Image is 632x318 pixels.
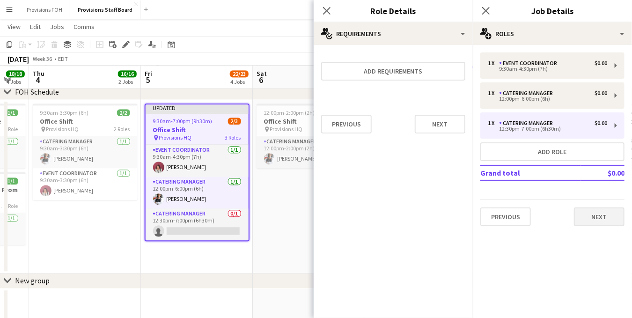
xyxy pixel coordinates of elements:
[117,109,130,116] span: 2/2
[50,22,64,31] span: Jobs
[15,276,50,285] div: New group
[33,104,138,200] app-job-card: 9:30am-3:30pm (6h)2/2Office Shift Provisions HQ2 RolesCatering Manager1/19:30am-3:30pm (6h)[PERSO...
[7,22,21,31] span: View
[153,118,213,125] span: 9:30am-7:00pm (9h30m)
[225,134,241,141] span: 3 Roles
[73,22,95,31] span: Comms
[415,115,465,133] button: Next
[321,115,372,133] button: Previous
[499,120,557,126] div: Catering Manager
[143,74,152,85] span: 5
[230,78,248,85] div: 4 Jobs
[26,21,44,33] a: Edit
[4,21,24,33] a: View
[488,120,499,126] div: 1 x
[145,104,250,241] app-job-card: Updated9:30am-7:00pm (9h30m)2/3Office Shift Provisions HQ3 RolesEvent Coordinator1/19:30am-4:30pm...
[33,117,138,126] h3: Office Shift
[314,22,473,45] div: Requirements
[270,126,303,133] span: Provisions HQ
[255,74,267,85] span: 6
[230,70,249,77] span: 22/23
[7,78,24,85] div: 4 Jobs
[321,62,465,81] button: Add requirements
[33,136,138,168] app-card-role: Catering Manager1/19:30am-3:30pm (6h)[PERSON_NAME]
[19,0,70,19] button: Provisions FOH
[257,69,267,78] span: Sat
[228,118,241,125] span: 2/3
[58,55,68,62] div: EDT
[33,69,44,78] span: Thu
[480,165,581,180] td: Grand total
[146,177,249,208] app-card-role: Catering Manager1/112:00pm-6:00pm (6h)[PERSON_NAME]
[46,21,68,33] a: Jobs
[5,126,18,133] span: 1 Role
[257,136,361,168] app-card-role: Catering Manager1/112:00pm-2:00pm (2h)[PERSON_NAME]
[146,104,249,112] div: Updated
[499,60,561,67] div: Event Coordinator
[488,60,499,67] div: 1 x
[146,126,249,134] h3: Office Shift
[146,145,249,177] app-card-role: Event Coordinator1/19:30am-4:30pm (7h)[PERSON_NAME]
[70,0,140,19] button: Provisions Staff Board
[5,177,18,185] span: 1/1
[574,207,625,226] button: Next
[595,60,607,67] div: $0.00
[114,126,130,133] span: 2 Roles
[488,126,607,131] div: 12:30pm-7:00pm (6h30m)
[5,109,18,116] span: 1/1
[159,134,192,141] span: Provisions HQ
[488,90,499,96] div: 1 x
[499,90,557,96] div: Catering Manager
[46,126,79,133] span: Provisions HQ
[581,165,625,180] td: $0.00
[70,21,98,33] a: Comms
[473,22,632,45] div: Roles
[480,207,531,226] button: Previous
[30,22,41,31] span: Edit
[118,78,136,85] div: 2 Jobs
[33,168,138,200] app-card-role: Event Coordinator1/19:30am-3:30pm (6h)[PERSON_NAME]
[6,70,25,77] span: 18/18
[118,70,137,77] span: 16/16
[7,54,29,64] div: [DATE]
[15,87,59,96] div: FOH Schedule
[480,142,625,161] button: Add role
[264,109,315,116] span: 12:00pm-2:00pm (2h)
[488,96,607,101] div: 12:00pm-6:00pm (6h)
[314,5,473,17] h3: Role Details
[146,208,249,240] app-card-role: Catering Manager0/112:30pm-7:00pm (6h30m)
[488,67,607,71] div: 9:30am-4:30pm (7h)
[145,69,152,78] span: Fri
[473,5,632,17] h3: Job Details
[257,117,361,126] h3: Office Shift
[31,74,44,85] span: 4
[595,120,607,126] div: $0.00
[257,104,361,168] app-job-card: 12:00pm-2:00pm (2h)1/1Office Shift Provisions HQ1 RoleCatering Manager1/112:00pm-2:00pm (2h)[PERS...
[5,202,18,209] span: 1 Role
[31,55,54,62] span: Week 36
[40,109,89,116] span: 9:30am-3:30pm (6h)
[595,90,607,96] div: $0.00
